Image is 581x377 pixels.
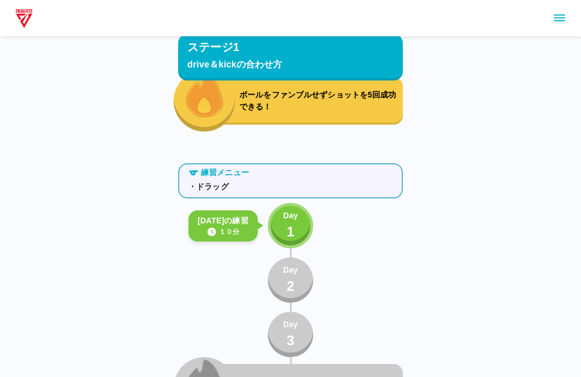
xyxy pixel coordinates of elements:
p: 3 [287,331,294,351]
p: [DATE]の練習 [197,215,249,227]
p: ステージ1 [187,39,239,56]
button: Day3 [268,312,313,357]
img: dummy [14,7,35,29]
p: Day [283,319,298,331]
p: Day [283,210,298,222]
p: 1 [287,222,294,242]
p: ・ドラッグ [188,181,393,193]
p: 練習メニュー [201,167,249,179]
button: Day2 [268,257,313,303]
button: Day1 [268,203,313,248]
button: fire_icon [174,70,235,132]
p: 2 [287,276,294,296]
p: Day [283,264,298,276]
button: sidemenu [550,9,569,28]
p: １０分 [219,227,239,237]
p: drive＆kickの合わせ方 [187,58,394,71]
img: fire_icon [186,71,224,117]
p: ボールをファンブルせずショットを5回成功できる！ [239,89,398,113]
